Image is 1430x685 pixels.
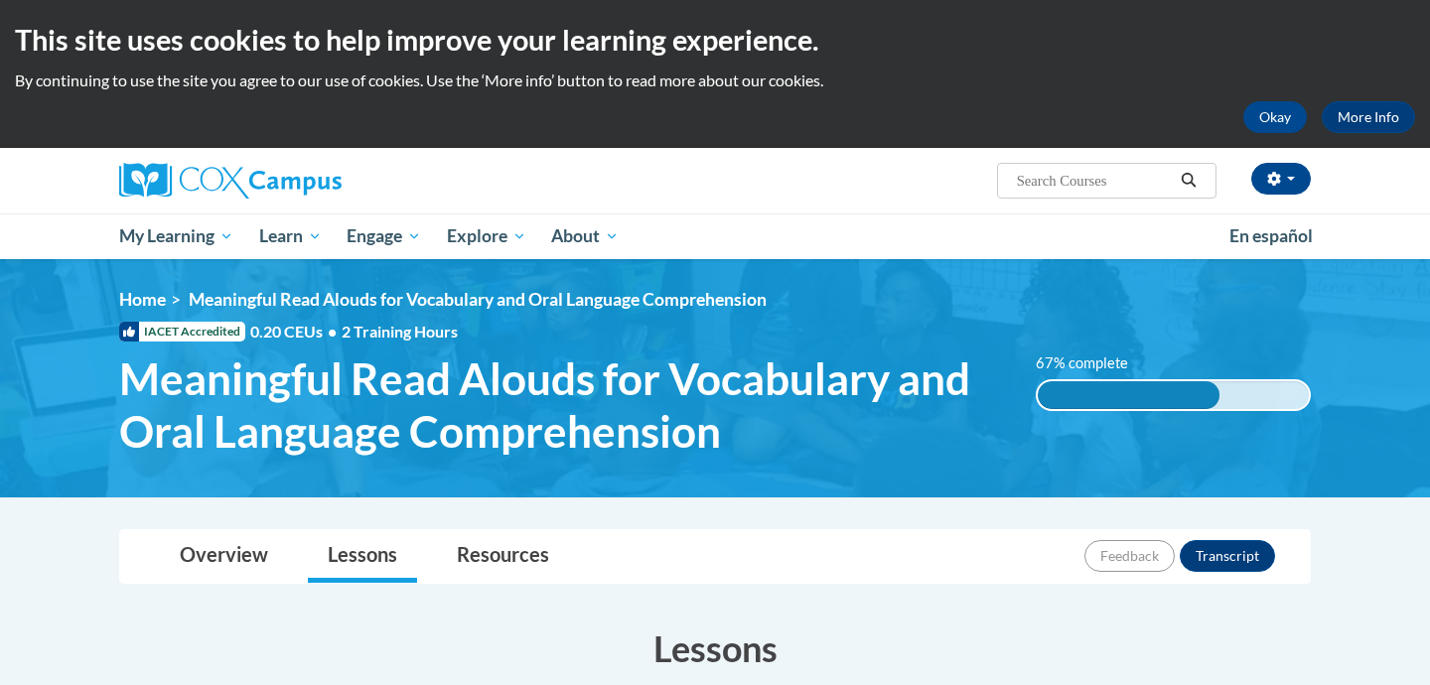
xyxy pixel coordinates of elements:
div: Main menu [89,213,1341,259]
a: Home [119,289,166,310]
a: Overview [160,530,288,583]
span: About [551,224,619,248]
h3: Lessons [119,623,1311,673]
span: Learn [259,224,322,248]
span: Meaningful Read Alouds for Vocabulary and Oral Language Comprehension [189,289,767,310]
label: 67% complete [1036,352,1150,374]
span: Meaningful Read Alouds for Vocabulary and Oral Language Comprehension [119,352,1006,458]
div: 67% complete [1038,381,1219,409]
a: Learn [246,213,335,259]
a: About [539,213,633,259]
button: Account Settings [1251,163,1311,195]
img: Cox Campus [119,163,342,199]
a: My Learning [106,213,246,259]
span: En español [1229,225,1313,246]
a: Resources [437,530,569,583]
a: Cox Campus [119,163,497,199]
a: Lessons [308,530,417,583]
span: 0.20 CEUs [250,321,342,342]
a: More Info [1322,101,1415,133]
button: Transcript [1180,540,1275,572]
p: By continuing to use the site you agree to our use of cookies. Use the ‘More info’ button to read... [15,69,1415,91]
a: En español [1216,215,1326,257]
button: Okay [1243,101,1307,133]
a: Explore [434,213,539,259]
span: My Learning [119,224,233,248]
span: Engage [347,224,421,248]
button: Feedback [1084,540,1175,572]
span: • [328,322,337,341]
span: 2 Training Hours [342,322,458,341]
a: Engage [334,213,434,259]
input: Search Courses [1015,169,1174,193]
h2: This site uses cookies to help improve your learning experience. [15,20,1415,60]
button: Search [1174,169,1204,193]
span: Explore [447,224,526,248]
span: IACET Accredited [119,322,245,342]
